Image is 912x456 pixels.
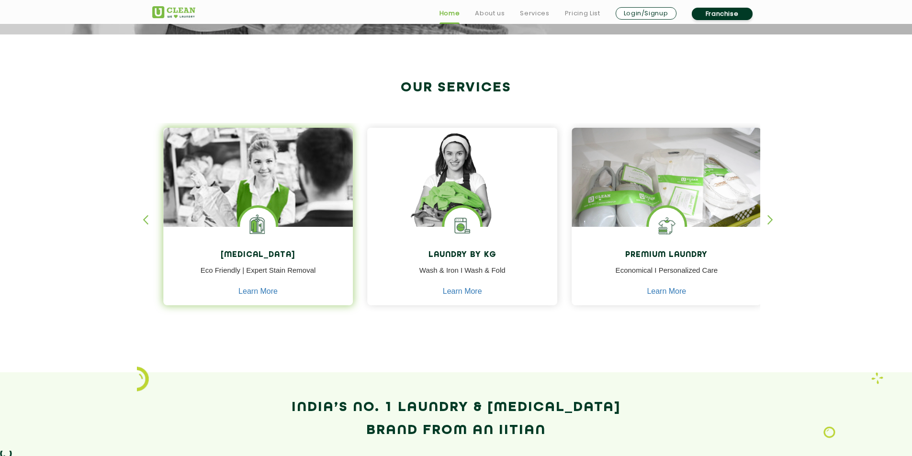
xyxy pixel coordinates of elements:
[152,396,760,442] h2: India’s No. 1 Laundry & [MEDICAL_DATA] Brand from an IITian
[137,367,149,391] img: icon_2.png
[475,8,505,19] a: About us
[170,251,346,260] h4: [MEDICAL_DATA]
[871,372,883,384] img: Laundry wash and iron
[565,8,600,19] a: Pricing List
[170,265,346,287] p: Eco Friendly | Expert Stain Removal
[579,251,754,260] h4: Premium Laundry
[163,128,353,280] img: Drycleaners near me
[572,128,762,254] img: laundry done shoes and clothes
[238,287,278,296] a: Learn More
[616,7,676,20] a: Login/Signup
[443,287,482,296] a: Learn More
[152,80,760,96] h2: Our Services
[444,208,480,244] img: laundry washing machine
[649,208,685,244] img: Shoes Cleaning
[520,8,549,19] a: Services
[152,6,195,18] img: UClean Laundry and Dry Cleaning
[579,265,754,287] p: Economical I Personalized Care
[374,265,550,287] p: Wash & Iron I Wash & Fold
[692,8,753,20] a: Franchise
[823,426,835,439] img: Laundry
[367,128,557,254] img: a girl with laundry basket
[374,251,550,260] h4: Laundry by Kg
[647,287,686,296] a: Learn More
[240,208,276,244] img: Laundry Services near me
[439,8,460,19] a: Home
